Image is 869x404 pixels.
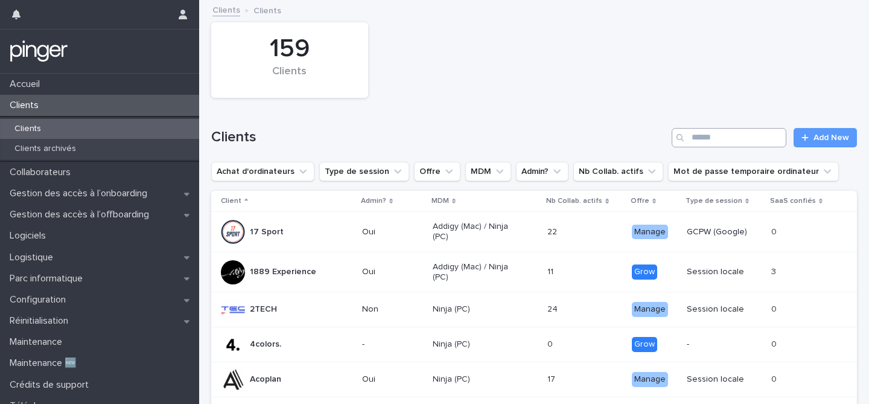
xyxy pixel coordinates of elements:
[211,362,857,397] tr: AcoplanOuiNinja (PC)1717 ManageSession locale00
[547,265,556,277] p: 11
[5,100,48,111] p: Clients
[547,372,558,385] p: 17
[362,227,423,237] p: Oui
[686,194,742,208] p: Type de session
[362,339,423,350] p: -
[632,372,668,387] div: Manage
[250,339,281,350] p: 4colors.
[770,194,816,208] p: SaaS confiés
[687,374,762,385] p: Session locale
[794,128,857,147] a: Add New
[687,227,762,237] p: GCPW (Google)
[362,304,423,315] p: Non
[212,2,240,16] a: Clients
[5,79,49,90] p: Accueil
[632,302,668,317] div: Manage
[547,302,560,315] p: 24
[668,162,839,181] button: Mot de passe temporaire ordinateur
[319,162,409,181] button: Type de session
[573,162,663,181] button: Nb Collab. actifs
[771,372,779,385] p: 0
[771,302,779,315] p: 0
[433,304,519,315] p: Ninja (PC)
[232,65,348,91] div: Clients
[5,315,78,327] p: Réinitialisation
[361,194,386,208] p: Admin?
[632,225,668,240] div: Manage
[211,212,857,252] tr: 17 SportOuiAddigy (Mac) / Ninja (PC)2222 ManageGCPW (Google)00
[813,133,849,142] span: Add New
[546,194,602,208] p: Nb Collab. actifs
[465,162,511,181] button: MDM
[5,124,51,134] p: Clients
[687,339,762,350] p: -
[771,265,778,277] p: 3
[433,222,519,242] p: Addigy (Mac) / Ninja (PC)
[433,374,519,385] p: Ninja (PC)
[232,34,348,64] div: 159
[362,374,423,385] p: Oui
[250,374,281,385] p: Acoplan
[5,252,63,263] p: Logistique
[433,262,519,283] p: Addigy (Mac) / Ninja (PC)
[250,304,277,315] p: 2TECH
[5,294,75,306] p: Configuration
[250,267,316,277] p: 1889 Experience
[687,304,762,315] p: Session locale
[211,252,857,292] tr: 1889 ExperienceOuiAddigy (Mac) / Ninja (PC)1111 GrowSession locale33
[687,267,762,277] p: Session locale
[211,327,857,362] tr: 4colors.-Ninja (PC)00 Grow-00
[362,267,423,277] p: Oui
[5,273,92,284] p: Parc informatique
[5,358,86,369] p: Maintenance 🆕
[253,3,281,16] p: Clients
[211,129,667,146] h1: Clients
[547,225,559,237] p: 22
[672,128,786,147] input: Search
[211,292,857,327] tr: 2TECHNonNinja (PC)2424 ManageSession locale00
[431,194,449,208] p: MDM
[5,144,86,154] p: Clients archivés
[632,337,657,352] div: Grow
[5,230,56,242] p: Logiciels
[771,337,779,350] p: 0
[5,188,157,199] p: Gestion des accès à l’onboarding
[631,194,649,208] p: Offre
[414,162,460,181] button: Offre
[10,39,68,63] img: mTgBEunGTSyRkCgitkcU
[516,162,568,181] button: Admin?
[632,265,657,280] div: Grow
[250,227,284,237] p: 17 Sport
[5,167,80,178] p: Collaborateurs
[5,209,159,220] p: Gestion des accès à l’offboarding
[433,339,519,350] p: Ninja (PC)
[771,225,779,237] p: 0
[5,336,72,348] p: Maintenance
[5,379,98,391] p: Crédits de support
[211,162,314,181] button: Achat d'ordinateurs
[547,337,555,350] p: 0
[221,194,241,208] p: Client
